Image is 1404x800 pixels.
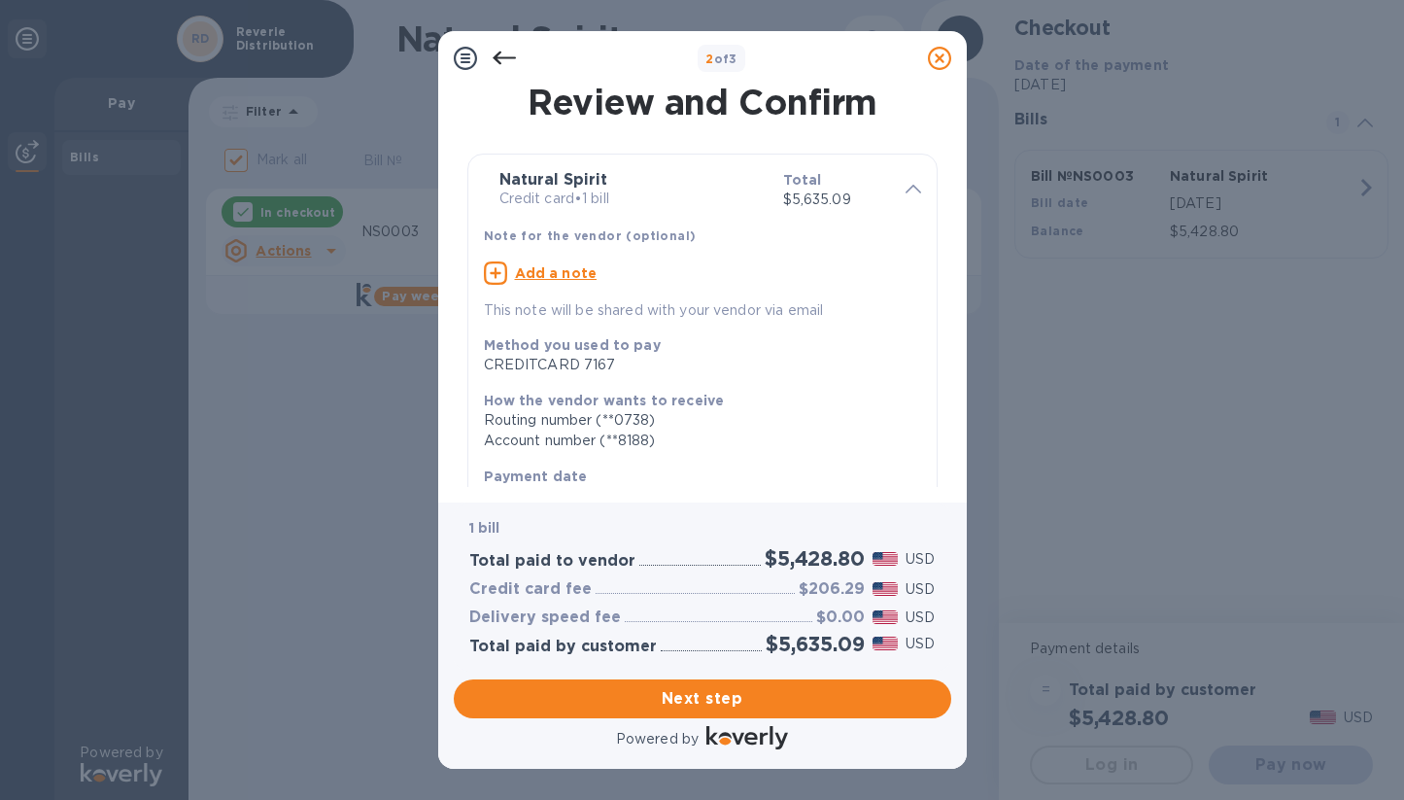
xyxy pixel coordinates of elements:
[616,729,699,749] p: Powered by
[484,431,906,451] div: Account number (**8188)
[469,609,621,627] h3: Delivery speed fee
[873,582,899,596] img: USD
[766,632,864,656] h2: $5,635.09
[816,609,865,627] h3: $0.00
[499,189,768,209] p: Credit card • 1 bill
[484,410,906,431] div: Routing number (**0738)
[499,170,607,189] b: Natural Spirit
[515,265,598,281] u: Add a note
[873,552,899,566] img: USD
[705,52,713,66] span: 2
[873,637,899,650] img: USD
[469,520,500,536] b: 1 bill
[799,580,865,599] h3: $206.29
[783,172,822,188] b: Total
[469,552,635,571] h3: Total paid to vendor
[906,608,935,628] p: USD
[484,170,921,321] div: Natural SpiritCredit card•1 billTotal$5,635.09Note for the vendor (optional)Add a noteThis note w...
[484,393,725,408] b: How the vendor wants to receive
[454,679,951,718] button: Next step
[765,546,864,571] h2: $5,428.80
[484,355,906,375] div: CREDITCARD 7167
[906,579,935,600] p: USD
[484,228,697,243] b: Note for the vendor (optional)
[484,300,921,321] p: This note will be shared with your vendor via email
[463,82,942,122] h1: Review and Confirm
[906,549,935,570] p: USD
[873,610,899,624] img: USD
[484,469,588,484] b: Payment date
[469,687,936,711] span: Next step
[484,337,661,353] b: Method you used to pay
[469,580,592,599] h3: Credit card fee
[484,486,906,506] p: [DATE]
[705,52,737,66] b: of 3
[469,638,657,656] h3: Total paid by customer
[906,634,935,654] p: USD
[783,190,890,210] p: $5,635.09
[706,726,788,749] img: Logo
